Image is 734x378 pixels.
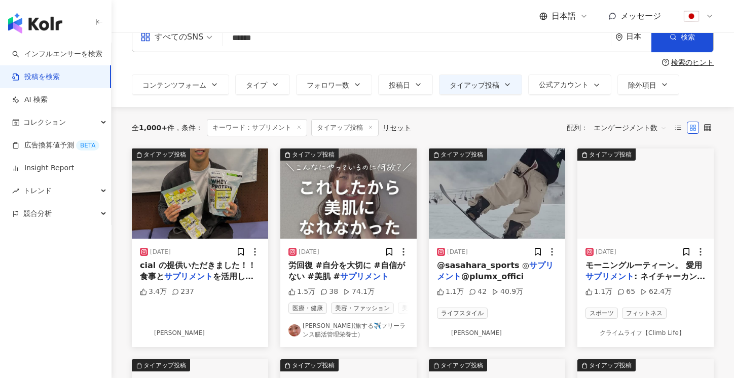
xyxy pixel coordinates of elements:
[296,74,372,95] button: フォロワー数
[172,287,194,297] div: 237
[307,81,349,89] span: フォロワー数
[139,124,167,132] span: 1,000+
[628,81,656,89] span: 除外項目
[140,287,167,297] div: 3.4万
[441,149,483,160] div: タイアップ投稿
[288,324,301,336] img: KOL Avatar
[140,260,256,281] span: cial の提供いただきました！！食事と
[437,260,529,270] span: @sasahara_sports ◎
[12,72,60,82] a: 投稿を検索
[343,287,375,297] div: 74.1万
[398,303,430,314] span: 美容医療
[585,272,634,281] mark: サプリメント
[207,119,307,136] span: キーワード：サプリメント
[23,111,66,134] span: コレクション
[132,74,229,95] button: コンテンツフォーム
[340,272,389,281] mark: サプリメント
[389,81,410,89] span: 投稿日
[585,308,618,319] span: スポーツ
[288,322,409,339] a: KOL Avatar[PERSON_NAME](旅する✈️フリーランス腸活管理栄養士）
[589,360,632,370] div: タイアップ投稿
[577,148,714,239] button: タイアップ投稿
[567,120,672,136] div: 配列：
[383,124,411,132] div: リセット
[450,81,499,89] span: タイアップ投稿
[469,287,487,297] div: 42
[585,260,702,270] span: モーニングルーティーン。 愛用
[651,22,713,52] button: 検索
[585,272,705,338] span: : ネイチャーカン抹茶プロテイン➡︎ 【割引コードCLIMBLIFE】で最安値になります。 #フィットネス #筋トレ #ルーティーン #ライフスタイル ハイライトからチェック！
[299,248,319,256] div: [DATE]
[617,287,635,297] div: 65
[596,248,616,256] div: [DATE]
[552,11,576,22] span: 日本語
[280,148,417,239] button: タイアップ投稿
[320,287,338,297] div: 38
[12,140,99,150] a: 広告換算値予測BETA
[12,163,74,173] a: Insight Report
[492,287,523,297] div: 40.9万
[23,202,52,225] span: 競合分析
[12,95,48,105] a: AI 検索
[681,33,695,41] span: 検索
[292,360,335,370] div: タイアップ投稿
[585,287,612,297] div: 1.1万
[140,29,203,45] div: すべてのSNS
[577,148,714,239] img: post-image
[640,287,672,297] div: 62.4万
[143,149,186,160] div: タイアップ投稿
[437,327,449,339] img: KOL Avatar
[140,327,260,339] a: KOL Avatar[PERSON_NAME]
[246,81,267,89] span: タイプ
[626,32,651,41] div: 日本
[437,308,488,319] span: ライフスタイル
[615,33,623,41] span: environment
[143,360,186,370] div: タイアップ投稿
[447,248,468,256] div: [DATE]
[620,11,661,21] span: メッセージ
[682,7,701,26] img: flag-Japan-800x800.png
[140,327,152,339] img: KOL Avatar
[594,120,667,136] span: エンゲージメント数
[585,327,598,339] img: KOL Avatar
[461,272,524,281] span: @plumx_offici
[528,74,611,95] button: 公式アカウント
[429,148,565,239] button: タイアップ投稿
[288,303,327,314] span: 医療・健康
[132,148,268,239] img: post-image
[164,272,213,281] mark: サプリメント
[429,148,565,239] img: post-image
[288,260,405,281] span: 労回復 #自分を大切に #自信がない #美肌 #
[671,58,714,66] div: 検索のヒント
[132,148,268,239] button: タイアップ投稿
[585,327,706,339] a: KOL Avatarクライムライフ【Climb Life】
[12,49,102,59] a: searchインフルエンサーを検索
[12,187,19,195] span: rise
[174,124,203,132] span: 条件 ：
[23,179,52,202] span: トレンド
[439,74,522,95] button: タイアップ投稿
[437,327,557,339] a: KOL Avatar[PERSON_NAME]
[622,308,667,319] span: フィットネス
[288,287,315,297] div: 1.5万
[441,360,483,370] div: タイアップ投稿
[150,248,171,256] div: [DATE]
[8,13,62,33] img: logo
[331,303,394,314] span: 美容・ファッション
[617,74,679,95] button: 除外項目
[662,59,669,66] span: question-circle
[132,124,174,132] div: 全 件
[140,32,151,42] span: appstore
[311,119,379,136] span: タイアップ投稿
[437,287,464,297] div: 1.1万
[142,81,206,89] span: コンテンツフォーム
[292,149,335,160] div: タイアップ投稿
[280,148,417,239] img: post-image
[378,74,433,95] button: 投稿日
[589,149,632,160] div: タイアップ投稿
[235,74,290,95] button: タイプ
[539,81,589,89] span: 公式アカウント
